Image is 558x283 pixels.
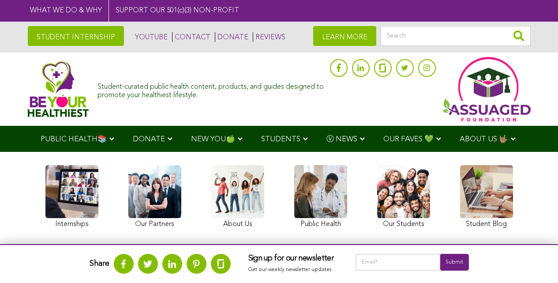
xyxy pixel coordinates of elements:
[217,259,224,268] img: glassdoor.svg
[215,32,248,42] a: DONATE
[313,26,376,46] a: LEARN MORE
[442,57,531,121] img: Assuaged App
[90,260,109,268] strong: Share
[133,32,168,42] a: YOUTUBE
[28,61,89,117] img: Assuaged
[248,254,338,264] h3: Sign up for our newsletter
[97,79,325,100] div: Student-curated public health content, products, and guides designed to promote your healthiest l...
[460,136,508,143] span: ABOUT US 🤟🏽
[28,126,531,152] div: Navigation Menu
[41,136,107,143] span: PUBLIC HEALTH📚
[514,241,558,283] iframe: Chat Widget
[383,136,434,143] span: OUR FAVES 💚
[248,265,338,275] p: Get our weekly newsletter updates.
[326,136,357,143] span: Ⓥ NEWS
[440,254,468,271] input: Submit
[356,254,441,271] input: Email*
[133,136,165,143] span: DONATE
[379,64,386,72] img: glassdoor
[28,26,124,46] a: STUDENT INTERNSHIP
[253,32,285,42] a: REVIEWS
[261,136,300,143] span: STUDENTS
[191,136,235,143] span: NEW YOU🍏
[172,32,210,42] a: CONTACT
[381,26,531,46] input: Search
